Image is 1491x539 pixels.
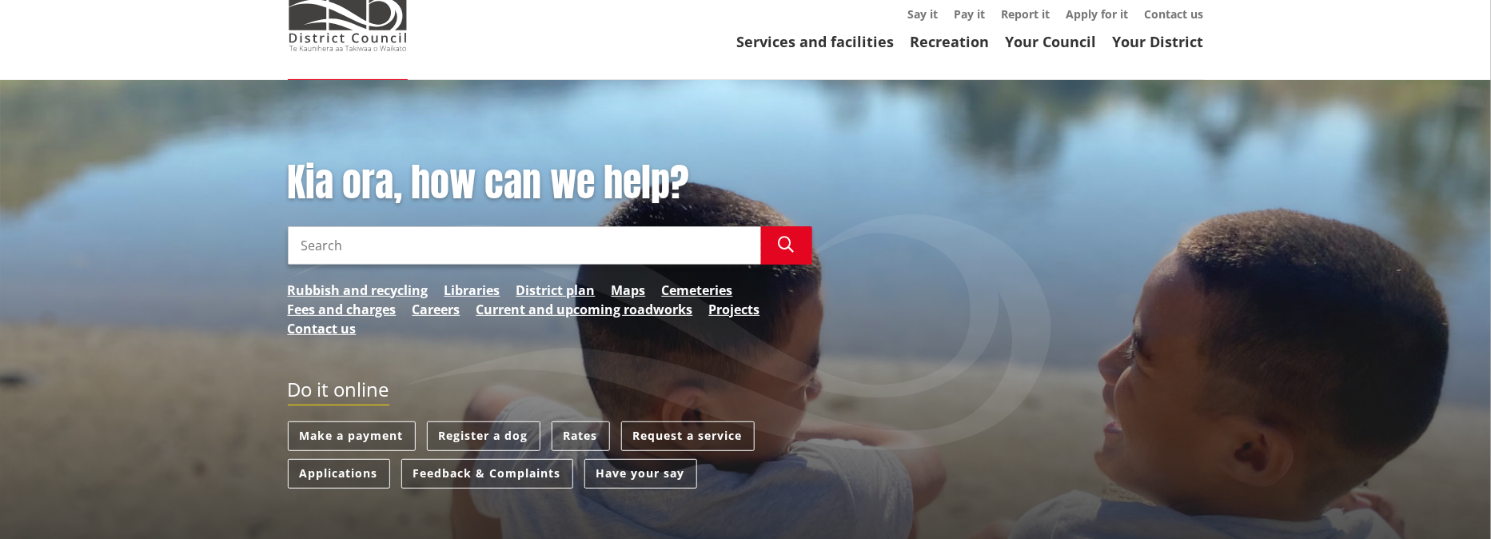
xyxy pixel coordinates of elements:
h1: Kia ora, how can we help? [288,160,812,206]
a: Maps [612,281,646,300]
a: Cemeteries [662,281,733,300]
a: Recreation [911,32,990,51]
iframe: Messenger Launcher [1417,472,1475,529]
h2: Do it online [288,378,389,406]
a: Apply for it [1066,6,1129,22]
a: Your Council [1006,32,1097,51]
a: Feedback & Complaints [401,459,573,489]
a: Have your say [584,459,697,489]
a: Make a payment [288,421,416,451]
a: Rates [552,421,610,451]
input: Search input [288,226,761,265]
a: Libraries [445,281,500,300]
a: Register a dog [427,421,540,451]
a: Pay it [955,6,986,22]
a: Current and upcoming roadworks [476,300,693,319]
a: District plan [516,281,596,300]
a: Report it [1002,6,1050,22]
a: Fees and charges [288,300,397,319]
a: Projects [709,300,760,319]
a: Request a service [621,421,755,451]
a: Rubbish and recycling [288,281,429,300]
a: Services and facilities [737,32,895,51]
a: Your District [1113,32,1204,51]
a: Contact us [1145,6,1204,22]
a: Applications [288,459,390,489]
a: Careers [413,300,460,319]
a: Say it [908,6,939,22]
a: Contact us [288,319,357,338]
